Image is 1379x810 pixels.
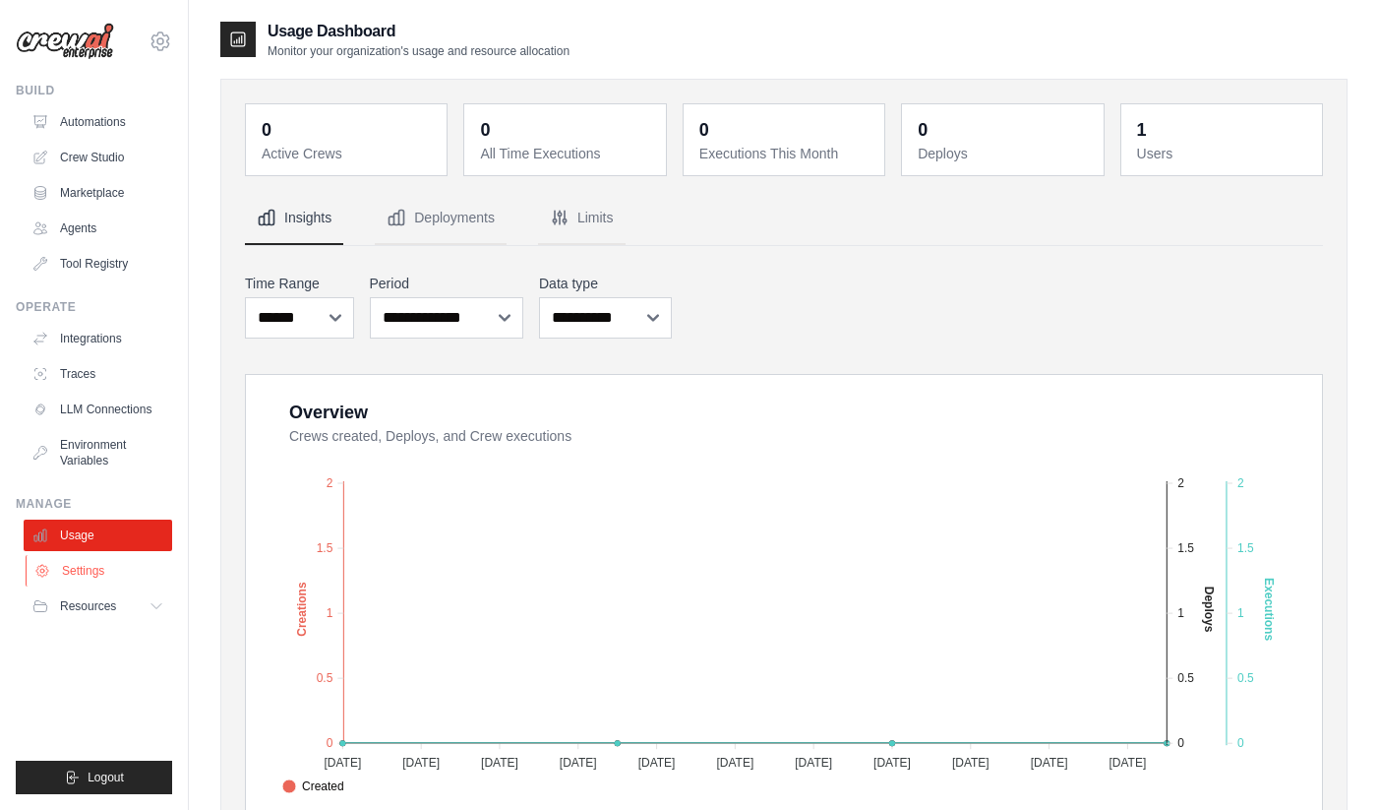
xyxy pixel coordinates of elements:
label: Data type [539,274,672,293]
a: Settings [26,555,174,587]
tspan: 1.5 [1177,541,1194,555]
tspan: 2 [1177,476,1184,490]
button: Resources [24,591,172,622]
a: Marketplace [24,177,172,209]
tspan: [DATE] [1109,756,1146,770]
a: LLM Connections [24,394,172,425]
button: Deployments [375,192,507,245]
tspan: 0.5 [1177,671,1194,685]
tspan: 2 [327,476,333,490]
tspan: [DATE] [560,756,597,770]
div: Build [16,83,172,98]
tspan: [DATE] [952,756,989,770]
tspan: [DATE] [1031,756,1068,770]
tspan: [DATE] [481,756,518,770]
dt: Active Crews [262,144,435,163]
div: 0 [699,116,709,144]
a: Traces [24,358,172,390]
span: Logout [88,770,124,785]
dt: Executions This Month [699,144,872,163]
div: Overview [289,399,368,426]
span: Resources [60,598,116,614]
button: Logout [16,761,172,794]
tspan: 1.5 [317,541,333,555]
tspan: 1 [1177,606,1184,620]
tspan: 0 [327,736,333,750]
tspan: [DATE] [795,756,832,770]
label: Period [370,274,524,293]
dt: All Time Executions [480,144,653,163]
img: Logo [16,23,114,60]
tspan: [DATE] [402,756,440,770]
tspan: [DATE] [638,756,676,770]
a: Automations [24,106,172,138]
a: Usage [24,520,172,551]
text: Creations [295,582,309,637]
div: 0 [480,116,490,144]
a: Crew Studio [24,142,172,173]
div: 0 [918,116,928,144]
text: Deploys [1202,587,1216,633]
div: 1 [1137,116,1147,144]
tspan: 1 [1237,606,1244,620]
tspan: 0.5 [1237,671,1254,685]
div: 0 [262,116,271,144]
a: Agents [24,213,172,244]
tspan: 2 [1237,476,1244,490]
h2: Usage Dashboard [268,20,570,43]
text: Executions [1262,578,1276,641]
p: Monitor your organization's usage and resource allocation [268,43,570,59]
tspan: 0 [1237,736,1244,750]
div: Manage [16,496,172,512]
a: Integrations [24,323,172,354]
a: Environment Variables [24,429,172,476]
dt: Users [1137,144,1310,163]
div: Operate [16,299,172,315]
label: Time Range [245,274,354,293]
button: Insights [245,192,343,245]
span: Created [282,778,344,795]
dt: Crews created, Deploys, and Crew executions [289,426,1298,446]
tspan: 1.5 [1237,541,1254,555]
tspan: [DATE] [324,756,361,770]
nav: Tabs [245,192,1323,245]
dt: Deploys [918,144,1091,163]
button: Limits [538,192,626,245]
tspan: 1 [327,606,333,620]
a: Tool Registry [24,248,172,280]
tspan: [DATE] [716,756,753,770]
tspan: 0.5 [317,671,333,685]
tspan: [DATE] [873,756,911,770]
tspan: 0 [1177,736,1184,750]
